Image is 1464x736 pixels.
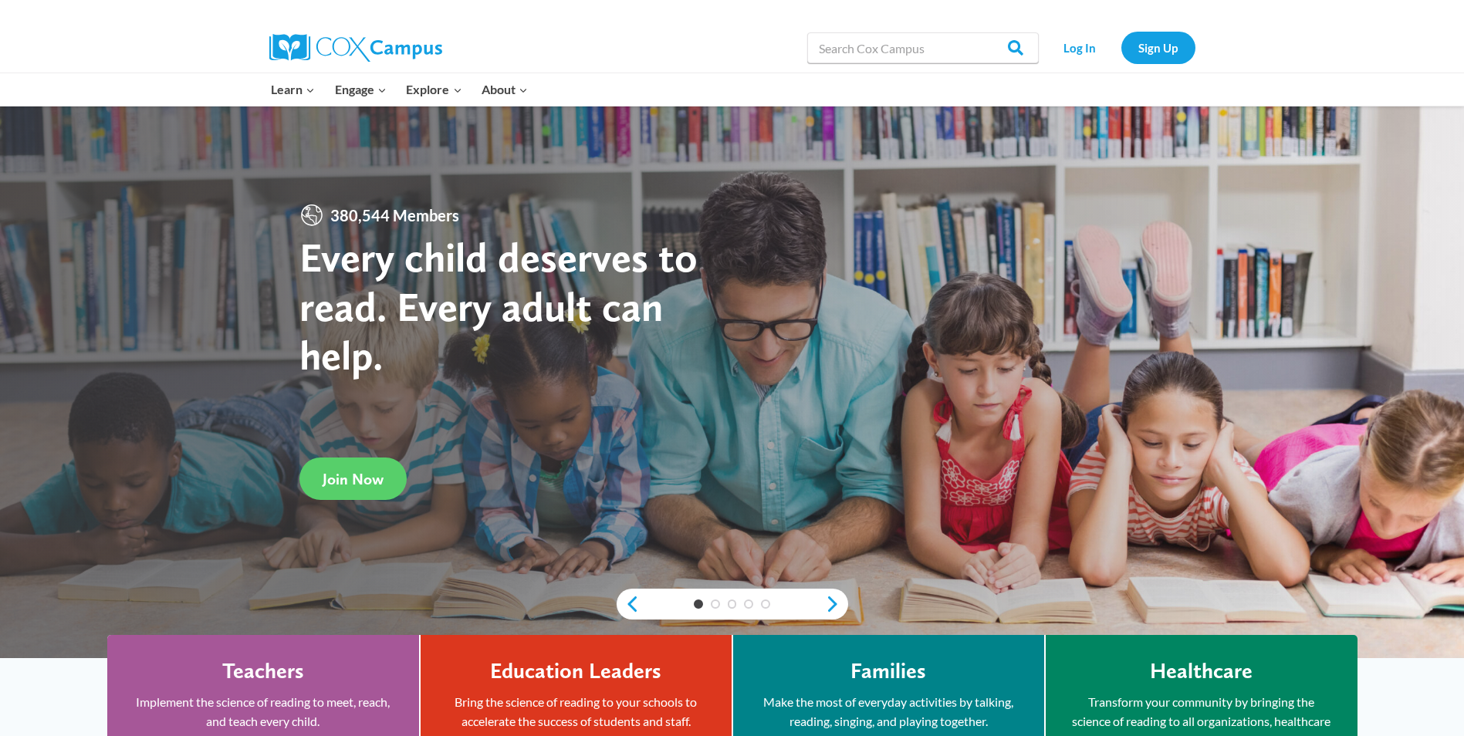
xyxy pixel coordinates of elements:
[1121,32,1195,63] a: Sign Up
[825,595,848,613] a: next
[1150,658,1253,684] h4: Healthcare
[1046,32,1195,63] nav: Secondary Navigation
[406,79,462,100] span: Explore
[694,599,703,609] a: 1
[490,658,661,684] h4: Education Leaders
[130,692,396,731] p: Implement the science of reading to meet, reach, and teach every child.
[222,658,304,684] h4: Teachers
[744,599,753,609] a: 4
[617,589,848,620] div: content slider buttons
[728,599,737,609] a: 3
[271,79,315,100] span: Learn
[761,599,770,609] a: 5
[850,658,926,684] h4: Families
[335,79,387,100] span: Engage
[323,470,384,488] span: Join Now
[756,692,1021,731] p: Make the most of everyday activities by talking, reading, singing, and playing together.
[324,203,465,228] span: 380,544 Members
[299,457,407,500] a: Join Now
[262,73,538,106] nav: Primary Navigation
[617,595,640,613] a: previous
[299,232,698,380] strong: Every child deserves to read. Every adult can help.
[444,692,708,731] p: Bring the science of reading to your schools to accelerate the success of students and staff.
[269,34,442,62] img: Cox Campus
[807,32,1039,63] input: Search Cox Campus
[482,79,528,100] span: About
[711,599,720,609] a: 2
[1046,32,1114,63] a: Log In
